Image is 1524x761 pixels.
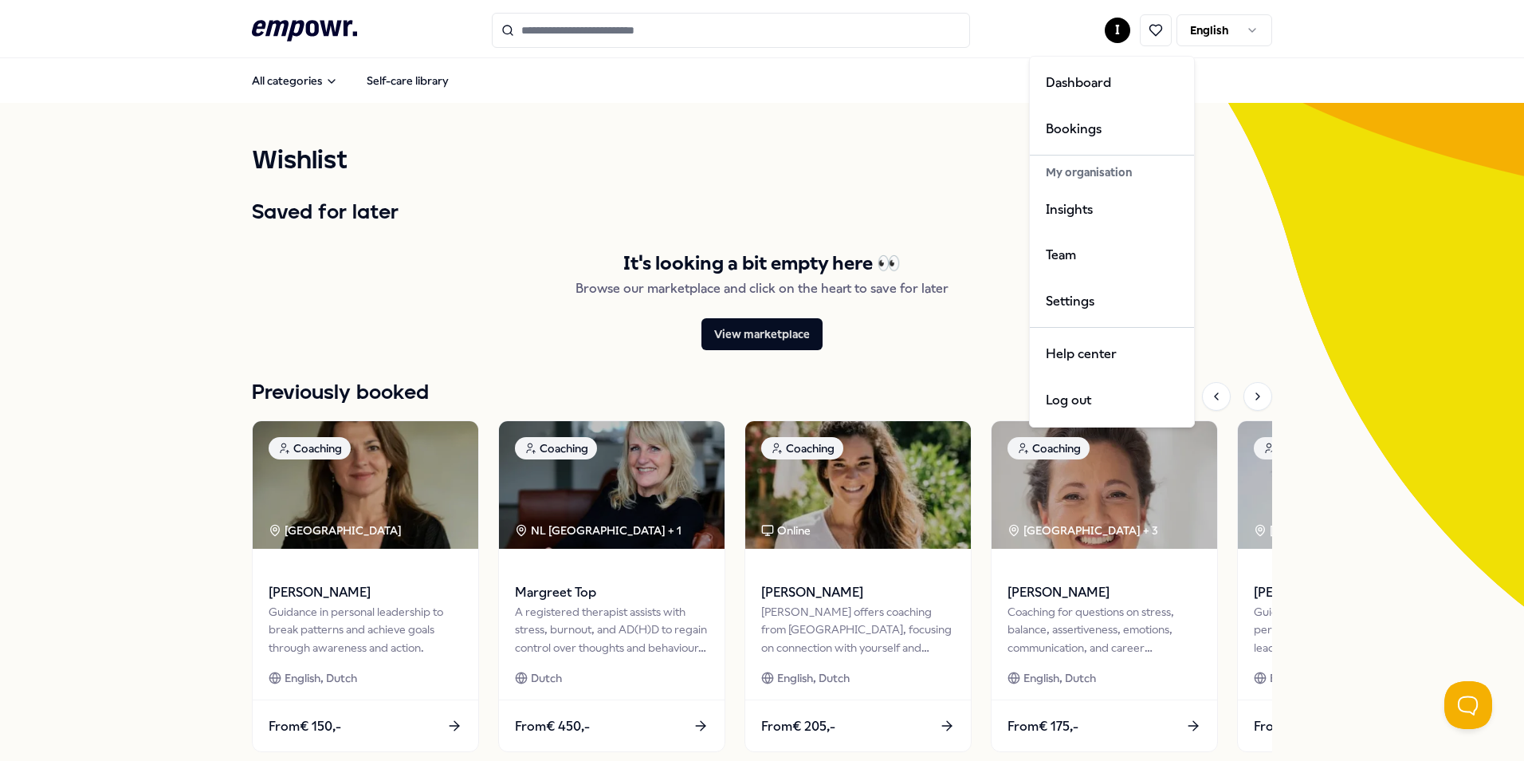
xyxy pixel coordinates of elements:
a: Bookings [1033,106,1191,152]
div: I [1029,56,1195,428]
a: Insights [1033,187,1191,233]
div: My organisation [1033,159,1191,186]
a: Settings [1033,278,1191,325]
a: Team [1033,232,1191,278]
a: Dashboard [1033,60,1191,106]
a: Help center [1033,331,1191,377]
div: Log out [1033,377,1191,424]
